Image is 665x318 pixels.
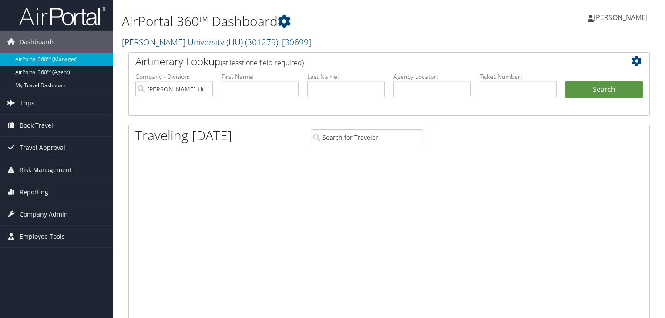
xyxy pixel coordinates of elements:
[221,58,304,68] span: (at least one field required)
[393,72,471,81] label: Agency Locator:
[222,72,299,81] label: First Name:
[594,13,648,22] span: [PERSON_NAME]
[20,31,55,53] span: Dashboards
[135,54,599,69] h2: Airtinerary Lookup
[20,203,68,225] span: Company Admin
[20,159,72,181] span: Risk Management
[135,126,232,145] h1: Traveling [DATE]
[20,181,48,203] span: Reporting
[278,36,311,48] span: , [ 30699 ]
[245,36,278,48] span: ( 301279 )
[122,36,311,48] a: [PERSON_NAME] University (HU)
[20,226,65,247] span: Employee Tools
[135,72,213,81] label: Company - Division:
[311,129,423,145] input: Search for Traveler
[20,92,34,114] span: Trips
[307,72,385,81] label: Last Name:
[480,72,557,81] label: Ticket Number:
[20,137,65,159] span: Travel Approval
[20,115,53,136] span: Book Travel
[122,12,478,30] h1: AirPortal 360™ Dashboard
[565,81,643,98] button: Search
[588,4,656,30] a: [PERSON_NAME]
[19,6,106,26] img: airportal-logo.png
